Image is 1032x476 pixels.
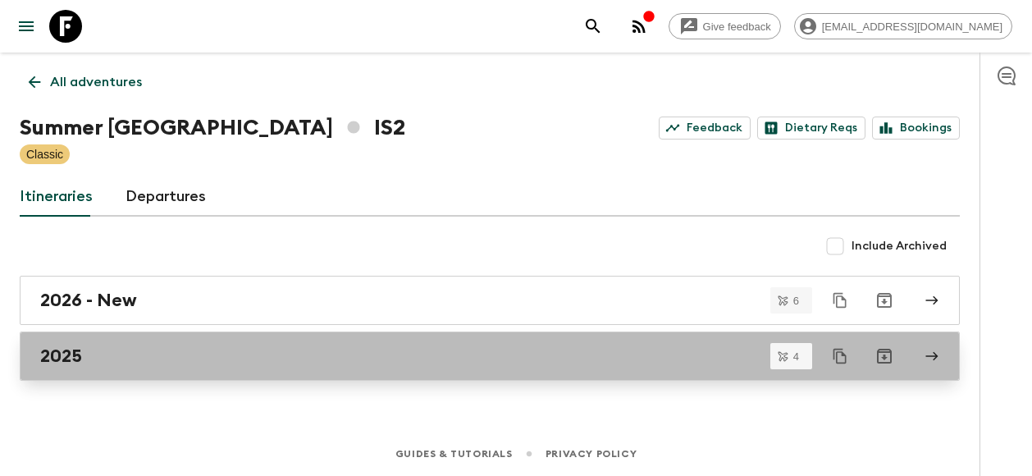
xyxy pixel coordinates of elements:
div: [EMAIL_ADDRESS][DOMAIN_NAME] [794,13,1012,39]
a: Itineraries [20,177,93,217]
a: Give feedback [669,13,781,39]
button: Archive [868,340,901,373]
button: Archive [868,284,901,317]
button: Duplicate [825,286,855,315]
h2: 2026 - New [40,290,137,311]
a: Dietary Reqs [757,117,865,140]
a: Guides & Tutorials [395,445,513,463]
span: [EMAIL_ADDRESS][DOMAIN_NAME] [813,21,1011,33]
a: Bookings [872,117,960,140]
p: All adventures [50,72,142,92]
h1: Summer [GEOGRAPHIC_DATA] IS2 [20,112,405,144]
a: Departures [126,177,206,217]
a: 2025 [20,332,960,381]
button: menu [10,10,43,43]
p: Classic [26,146,63,162]
a: 2026 - New [20,276,960,325]
span: 4 [783,351,809,362]
button: search adventures [577,10,610,43]
span: Give feedback [694,21,780,33]
a: Feedback [659,117,751,140]
span: 6 [783,295,809,306]
h2: 2025 [40,346,82,367]
button: Duplicate [825,341,855,371]
a: All adventures [20,66,151,98]
a: Privacy Policy [546,445,637,463]
span: Include Archived [852,238,947,254]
